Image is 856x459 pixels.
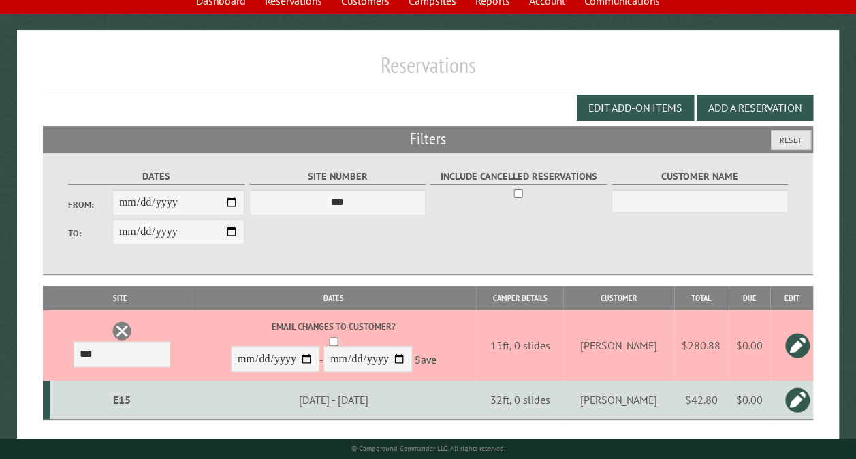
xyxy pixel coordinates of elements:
[193,393,474,407] div: [DATE] - [DATE]
[563,286,673,310] th: Customer
[68,227,112,240] label: To:
[770,286,813,310] th: Edit
[729,286,771,310] th: Due
[112,321,132,341] a: Delete this reservation
[415,353,437,366] a: Save
[729,310,771,381] td: $0.00
[43,126,813,152] h2: Filters
[68,198,112,211] label: From:
[249,169,426,185] label: Site Number
[476,286,563,310] th: Camper Details
[55,393,189,407] div: E15
[430,169,607,185] label: Include Cancelled Reservations
[68,169,244,185] label: Dates
[43,52,813,89] h1: Reservations
[563,310,673,381] td: [PERSON_NAME]
[612,169,788,185] label: Customer Name
[193,320,474,333] label: Email changes to customer?
[697,95,813,121] button: Add a Reservation
[674,310,729,381] td: $280.88
[476,310,563,381] td: 15ft, 0 slides
[563,381,673,420] td: [PERSON_NAME]
[771,130,811,150] button: Reset
[191,286,477,310] th: Dates
[50,286,191,310] th: Site
[351,444,505,453] small: © Campground Commander LLC. All rights reserved.
[193,320,474,375] div: -
[674,286,729,310] th: Total
[476,381,563,420] td: 32ft, 0 slides
[674,381,729,420] td: $42.80
[577,95,694,121] button: Edit Add-on Items
[729,381,771,420] td: $0.00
